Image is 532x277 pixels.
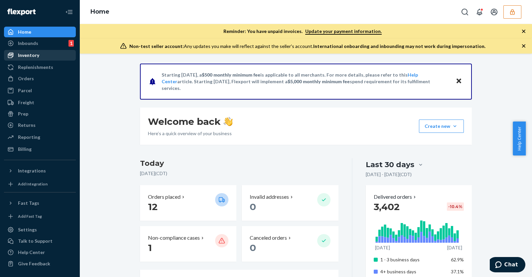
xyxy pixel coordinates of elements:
[473,5,486,19] button: Open notifications
[148,130,233,137] p: Here’s a quick overview of your business
[419,120,464,133] button: Create new
[4,73,76,84] a: Orders
[148,193,181,201] p: Orders placed
[4,120,76,131] a: Returns
[451,257,464,262] span: 62.9%
[242,185,338,221] button: Invalid addresses 0
[4,132,76,142] a: Reporting
[4,258,76,269] button: Give Feedback
[374,201,400,212] span: 3,402
[487,5,501,19] button: Open account menu
[18,75,34,82] div: Orders
[250,242,256,253] span: 0
[140,158,338,169] h3: Today
[162,72,449,92] p: Starting [DATE], a is applicable to all merchants. For more details, please refer to this article...
[4,247,76,258] a: Help Center
[148,116,233,128] h1: Welcome back
[223,28,382,35] p: Reminder: You have unpaid invoices.
[4,198,76,208] button: Fast Tags
[451,269,464,274] span: 37.1%
[223,117,233,126] img: hand-wave emoji
[4,85,76,96] a: Parcel
[4,109,76,119] a: Prep
[129,43,485,50] div: Any updates you make will reflect against the seller's account.
[374,193,417,201] button: Delivered orders
[366,159,414,170] div: Last 30 days
[90,8,109,15] a: Home
[4,97,76,108] a: Freight
[366,171,412,178] p: [DATE] - [DATE] ( CDT )
[305,28,382,35] a: Update your payment information.
[4,179,76,189] a: Add Integration
[380,268,446,275] p: 4+ business days
[18,249,45,256] div: Help Center
[250,193,289,201] p: Invalid addresses
[129,43,184,49] span: Non-test seller account:
[375,244,390,251] p: [DATE]
[313,43,485,49] span: International onboarding and inbounding may not work during impersonation.
[4,236,76,246] button: Talk to Support
[18,134,40,140] div: Reporting
[250,201,256,212] span: 0
[18,40,38,47] div: Inbounds
[85,2,115,22] ol: breadcrumbs
[380,256,446,263] p: 1 - 3 business days
[18,52,39,59] div: Inventory
[18,167,46,174] div: Integrations
[202,72,260,78] span: $500 monthly minimum fee
[458,5,471,19] button: Open Search Box
[4,27,76,37] a: Home
[7,9,36,15] img: Flexport logo
[18,122,36,129] div: Returns
[4,144,76,154] a: Billing
[455,77,463,86] button: Close
[18,99,34,106] div: Freight
[68,40,74,47] div: 1
[18,238,53,244] div: Talk to Support
[63,5,76,19] button: Close Navigation
[18,226,37,233] div: Settings
[4,165,76,176] button: Integrations
[18,64,53,71] div: Replenishments
[18,146,32,152] div: Billing
[140,185,236,221] button: Orders placed 12
[140,226,236,262] button: Non-compliance cases 1
[148,201,158,212] span: 12
[18,111,28,117] div: Prep
[513,122,526,155] button: Help Center
[4,211,76,222] a: Add Fast Tag
[18,87,32,94] div: Parcel
[4,38,76,49] a: Inbounds1
[4,224,76,235] a: Settings
[4,62,76,73] a: Replenishments
[490,257,525,274] iframe: Opens a widget where you can chat to one of our agents
[140,170,338,177] p: [DATE] ( CDT )
[447,202,464,211] div: -10.4 %
[4,50,76,61] a: Inventory
[18,213,42,219] div: Add Fast Tag
[148,242,152,253] span: 1
[242,226,338,262] button: Canceled orders 0
[18,181,48,187] div: Add Integration
[288,79,350,84] span: $5,000 monthly minimum fee
[250,234,287,242] p: Canceled orders
[18,200,39,206] div: Fast Tags
[447,244,462,251] p: [DATE]
[18,29,31,35] div: Home
[18,260,50,267] div: Give Feedback
[148,234,200,242] p: Non-compliance cases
